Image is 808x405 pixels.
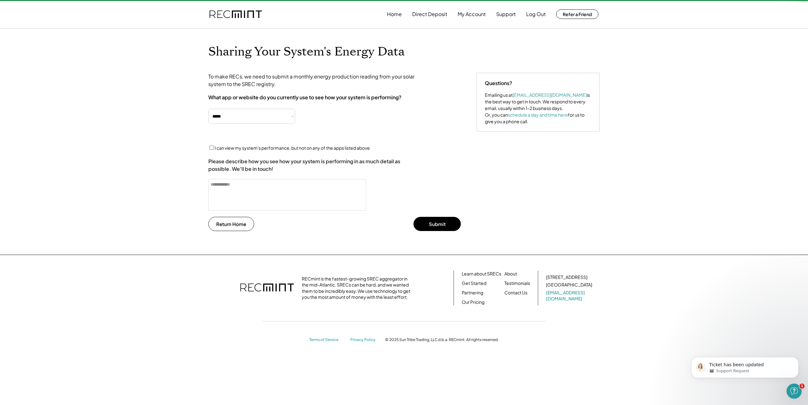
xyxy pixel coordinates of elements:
h1: Sharing Your System's Energy Data [208,44,467,59]
button: Log Out [526,8,546,20]
a: Learn about SRECs [462,271,501,277]
div: Please describe how you see how your system is performing in as much detail as possible. We'll be... [208,158,413,173]
a: [EMAIL_ADDRESS][DOMAIN_NAME] [546,290,593,302]
div: To make RECs, we need to submit a monthly energy production reading from your solar system to the... [208,73,429,88]
a: About [504,271,517,277]
div: What app or website do you currently use to see how your system is performing? [208,94,401,101]
iframe: Intercom notifications message [682,344,808,388]
button: Home [387,8,402,20]
span: 1 [799,384,805,389]
img: recmint-logotype%403x.png [210,10,262,18]
button: Direct Deposit [412,8,447,20]
a: schedule a day and time here [508,112,568,118]
a: Terms of Service [309,337,344,343]
div: [GEOGRAPHIC_DATA] [546,282,592,288]
button: Support [496,8,516,20]
a: Testimonials [504,280,530,286]
img: recmint-logotype%403x.png [240,277,294,299]
label: I can view my system's performance, but not on any of the apps listed above [215,145,370,151]
iframe: Intercom live chat [787,384,802,399]
a: Partnering [462,290,483,296]
a: Privacy Policy [350,337,379,343]
div: Emailing us at is the best way to get in touch. We respond to every email, usually within 1-2 bus... [485,92,591,125]
button: Submit [413,217,461,231]
button: My Account [458,8,486,20]
div: © 2025 Sun Tribe Trading, LLC d.b.a. RECmint. All rights reserved. [385,337,499,342]
a: Our Pricing [462,299,484,305]
div: [STREET_ADDRESS] [546,274,587,281]
div: RECmint is the fastest-growing SREC aggregator in the mid-Atlantic. SRECs can be hard, and we wan... [302,276,414,300]
a: Contact Us [504,290,527,296]
a: [EMAIL_ADDRESS][DOMAIN_NAME] [513,92,587,98]
div: Questions? [485,79,512,87]
a: Get Started [462,280,486,286]
button: Refer a Friend [556,9,598,19]
button: Return Home [208,217,254,231]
